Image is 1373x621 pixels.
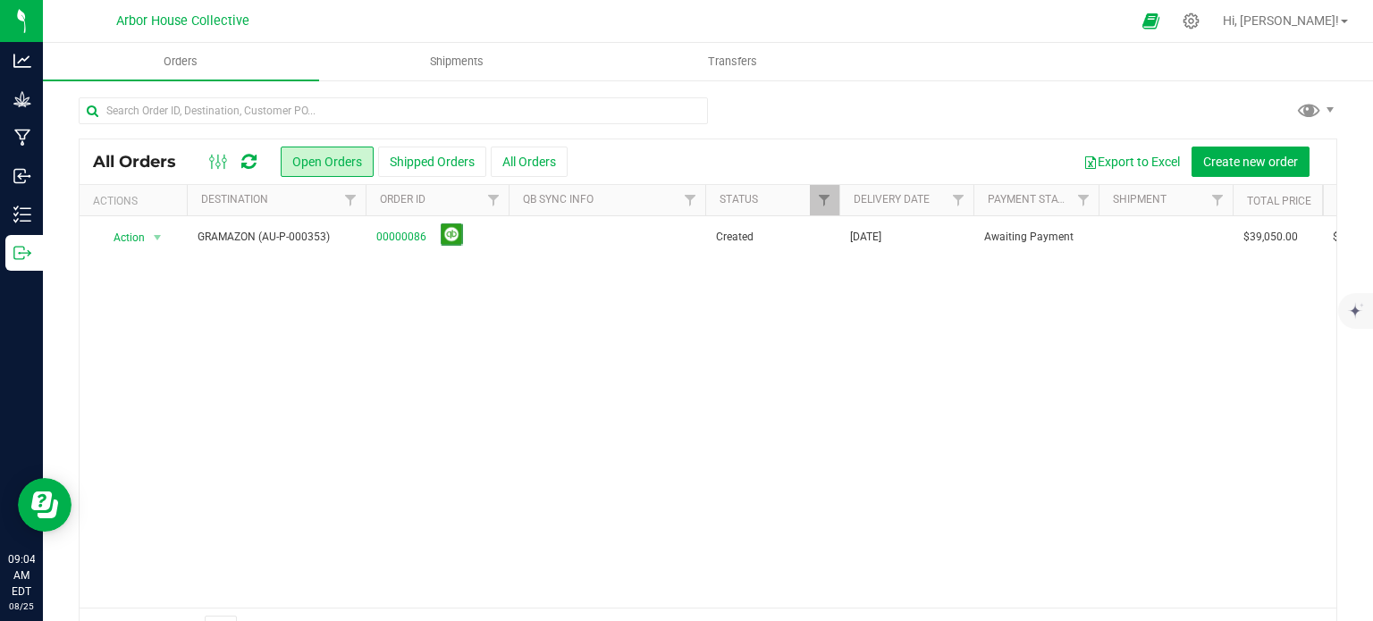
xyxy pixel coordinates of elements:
[13,167,31,185] inline-svg: Inbound
[720,193,758,206] a: Status
[810,185,839,215] a: Filter
[93,195,180,207] div: Actions
[479,185,509,215] a: Filter
[13,90,31,108] inline-svg: Grow
[854,193,930,206] a: Delivery Date
[380,193,425,206] a: Order ID
[594,43,871,80] a: Transfers
[378,147,486,177] button: Shipped Orders
[97,225,146,250] span: Action
[93,152,194,172] span: All Orders
[1223,13,1339,28] span: Hi, [PERSON_NAME]!
[13,206,31,223] inline-svg: Inventory
[376,229,426,246] a: 00000086
[43,43,319,80] a: Orders
[676,185,705,215] a: Filter
[684,54,781,70] span: Transfers
[139,54,222,70] span: Orders
[147,225,169,250] span: select
[198,229,355,246] span: GRAMAZON (AU-P-000353)
[523,193,594,206] a: QB Sync Info
[1180,13,1202,29] div: Manage settings
[1247,195,1311,207] a: Total Price
[13,129,31,147] inline-svg: Manufacturing
[944,185,973,215] a: Filter
[988,193,1077,206] a: Payment Status
[850,229,881,246] span: [DATE]
[18,478,72,532] iframe: Resource center
[1131,4,1171,38] span: Open Ecommerce Menu
[491,147,568,177] button: All Orders
[281,147,374,177] button: Open Orders
[984,229,1088,246] span: Awaiting Payment
[406,54,508,70] span: Shipments
[8,551,35,600] p: 09:04 AM EDT
[201,193,268,206] a: Destination
[116,13,249,29] span: Arbor House Collective
[336,185,366,215] a: Filter
[1243,229,1298,246] span: $39,050.00
[13,52,31,70] inline-svg: Analytics
[13,244,31,262] inline-svg: Outbound
[1072,147,1192,177] button: Export to Excel
[1203,155,1298,169] span: Create new order
[319,43,595,80] a: Shipments
[716,229,829,246] span: Created
[8,600,35,613] p: 08/25
[79,97,708,124] input: Search Order ID, Destination, Customer PO...
[1192,147,1310,177] button: Create new order
[1113,193,1167,206] a: Shipment
[1203,185,1233,215] a: Filter
[1069,185,1099,215] a: Filter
